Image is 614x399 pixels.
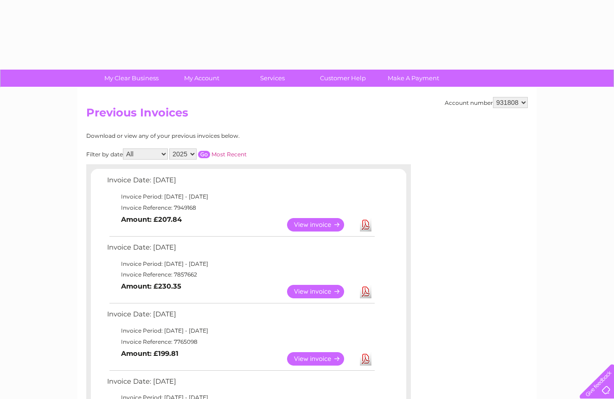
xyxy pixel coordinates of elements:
td: Invoice Date: [DATE] [105,241,376,258]
td: Invoice Date: [DATE] [105,174,376,191]
a: Most Recent [211,151,247,158]
h2: Previous Invoices [86,106,528,124]
a: Download [360,218,371,232]
div: Download or view any of your previous invoices below. [86,133,330,139]
a: Download [360,285,371,298]
td: Invoice Date: [DATE] [105,375,376,393]
td: Invoice Date: [DATE] [105,308,376,325]
a: View [287,352,355,366]
a: My Clear Business [93,70,170,87]
b: Amount: £207.84 [121,215,182,224]
a: Services [234,70,311,87]
td: Invoice Period: [DATE] - [DATE] [105,191,376,202]
a: Customer Help [305,70,381,87]
td: Invoice Reference: 7949168 [105,202,376,213]
td: Invoice Period: [DATE] - [DATE] [105,325,376,336]
a: My Account [164,70,240,87]
td: Invoice Period: [DATE] - [DATE] [105,258,376,270]
a: Download [360,352,371,366]
td: Invoice Reference: 7857662 [105,269,376,280]
a: View [287,218,355,232]
div: Account number [445,97,528,108]
td: Invoice Reference: 7765098 [105,336,376,348]
b: Amount: £199.81 [121,349,179,358]
a: Make A Payment [375,70,452,87]
a: View [287,285,355,298]
b: Amount: £230.35 [121,282,181,290]
div: Filter by date [86,148,330,160]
